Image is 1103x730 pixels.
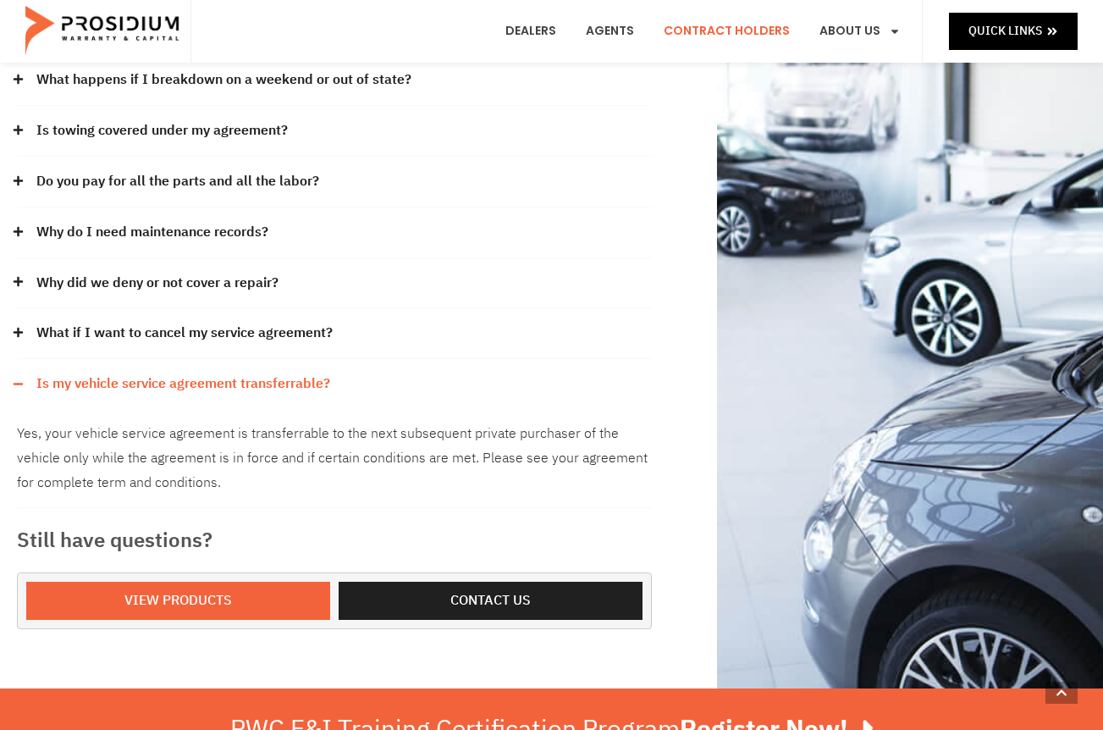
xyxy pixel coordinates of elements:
div: What if I want to cancel my service agreement? [17,308,652,359]
a: Is my vehicle service agreement transferrable? [36,372,330,396]
a: Contact us [339,582,642,620]
div: Is my vehicle service agreement transferrable? [17,409,652,508]
div: What happens if I breakdown on a weekend or out of state? [17,55,652,106]
span: Quick Links [968,20,1042,41]
a: Why do I need maintenance records? [36,220,268,245]
a: What if I want to cancel my service agreement? [36,321,333,346]
a: Do you pay for all the parts and all the labor? [36,169,319,194]
a: Quick Links [949,13,1078,49]
a: View Products [26,582,330,620]
div: Do you pay for all the parts and all the labor? [17,157,652,207]
div: Why did we deny or not cover a repair? [17,258,652,309]
a: Why did we deny or not cover a repair? [36,271,279,296]
span: View Products [124,589,232,613]
div: Is towing covered under my agreement? [17,106,652,157]
a: What happens if I breakdown on a weekend or out of state? [36,68,411,92]
div: Why do I need maintenance records? [17,207,652,258]
div: Is my vehicle service agreement transferrable? [17,359,652,409]
a: Is towing covered under my agreement? [36,119,288,143]
h3: Still have questions? [17,525,652,556]
span: Contact us [450,589,531,613]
